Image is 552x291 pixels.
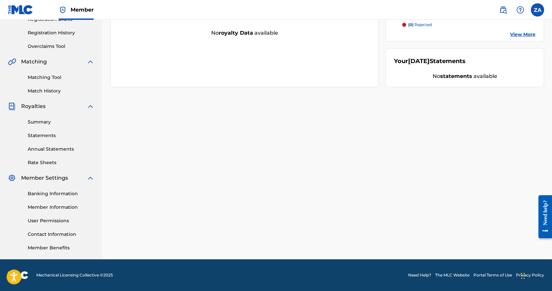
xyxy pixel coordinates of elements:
span: Matching [21,58,47,66]
a: Rate Sheets [28,159,94,166]
a: View More [510,31,536,38]
img: help [516,6,524,14]
span: Member Settings [21,174,68,182]
span: [DATE] [408,57,430,65]
a: Overclaims Tool [28,43,94,50]
img: Matching [8,58,16,66]
a: (0) rejected [402,22,536,28]
div: Help [514,3,527,17]
div: No available [111,29,378,37]
img: Royalties [8,102,16,110]
a: Privacy Policy [516,272,544,278]
div: Your Statements [394,57,466,66]
strong: statements [440,73,472,79]
span: Member [71,6,94,14]
a: Need Help? [408,272,431,278]
p: rejected [408,22,432,28]
a: Banking Information [28,190,94,197]
a: Portal Terms of Use [473,272,512,278]
iframe: Resource Center [534,190,552,243]
a: Matching Tool [28,74,94,81]
iframe: Chat Widget [519,259,552,291]
span: Royalties [21,102,46,110]
img: expand [86,102,94,110]
div: Drag [521,266,525,286]
a: Contact Information [28,231,94,238]
a: Summary [28,119,94,126]
a: Public Search [497,3,510,17]
div: No available [394,72,536,80]
img: Member Settings [8,174,16,182]
a: Match History [28,88,94,94]
strong: royalty data [219,30,253,36]
a: Member Information [28,204,94,211]
img: expand [86,174,94,182]
div: User Menu [531,3,544,17]
img: MLC Logo [8,5,33,15]
a: Registration History [28,29,94,36]
img: search [499,6,507,14]
a: Statements [28,132,94,139]
img: expand [86,58,94,66]
span: Mechanical Licensing Collective © 2025 [36,272,113,278]
img: Top Rightsholder [59,6,67,14]
a: User Permissions [28,217,94,224]
a: Annual Statements [28,146,94,153]
a: The MLC Website [435,272,470,278]
a: Member Benefits [28,244,94,251]
span: (0) [408,22,413,27]
img: logo [8,271,28,279]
